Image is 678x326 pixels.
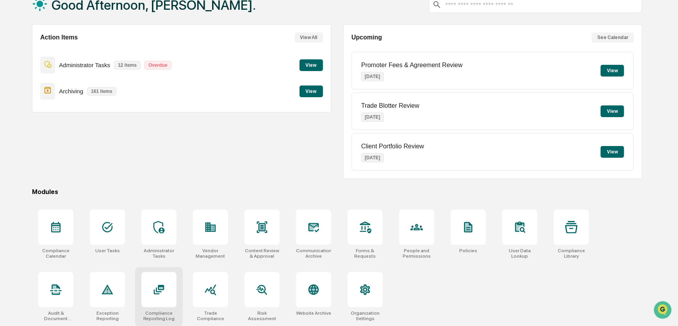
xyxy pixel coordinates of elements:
div: Compliance Library [554,248,589,259]
p: Administrator Tasks [59,62,110,68]
p: 12 items [114,61,141,69]
p: Client Portfolio Review [361,143,424,150]
div: User Data Lookup [502,248,537,259]
div: Compliance Calendar [38,248,73,259]
div: 🖐️ [8,99,14,105]
a: View [300,61,323,68]
div: Trade Compliance [193,310,228,321]
a: 🗄️Attestations [54,95,100,109]
button: View [300,59,323,71]
span: Attestations [64,98,97,106]
p: [DATE] [361,112,384,122]
button: View [601,105,624,117]
div: Policies [459,248,477,253]
div: Organization Settings [348,310,383,321]
p: [DATE] [361,72,384,81]
div: Website Archive [296,310,331,316]
div: Risk Assessment [244,310,280,321]
button: View All [295,32,323,43]
span: Preclearance [16,98,50,106]
span: Pylon [78,132,95,138]
a: 🔎Data Lookup [5,110,52,124]
a: Powered byPylon [55,132,95,138]
button: View [300,86,323,97]
img: 1746055101610-c473b297-6a78-478c-a979-82029cc54cd1 [8,60,22,74]
button: See Calendar [592,32,634,43]
div: Content Review & Approval [244,248,280,259]
div: Forms & Requests [348,248,383,259]
div: People and Permissions [399,248,434,259]
div: Modules [32,188,642,196]
p: How can we help? [8,16,142,29]
p: Archiving [59,88,83,94]
div: 🔎 [8,114,14,120]
a: View [300,87,323,94]
a: 🖐️Preclearance [5,95,54,109]
p: Trade Blotter Review [361,102,419,109]
span: Data Lookup [16,113,49,121]
div: User Tasks [95,248,120,253]
h2: Action Items [40,34,78,41]
div: Compliance Reporting Log [141,310,177,321]
div: Audit & Document Logs [38,310,73,321]
div: Exception Reporting [90,310,125,321]
p: 161 items [87,87,116,96]
button: View [601,65,624,77]
div: Administrator Tasks [141,248,177,259]
p: [DATE] [361,153,384,162]
div: Start new chat [27,60,128,68]
p: Promoter Fees & Agreement Review [361,62,463,69]
p: Overdue [145,61,171,69]
div: 🗄️ [57,99,63,105]
iframe: Open customer support [653,300,674,321]
div: Communications Archive [296,248,331,259]
button: Start new chat [133,62,142,71]
button: View [601,146,624,158]
div: Vendor Management [193,248,228,259]
h2: Upcoming [351,34,382,41]
div: We're available if you need us! [27,68,99,74]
